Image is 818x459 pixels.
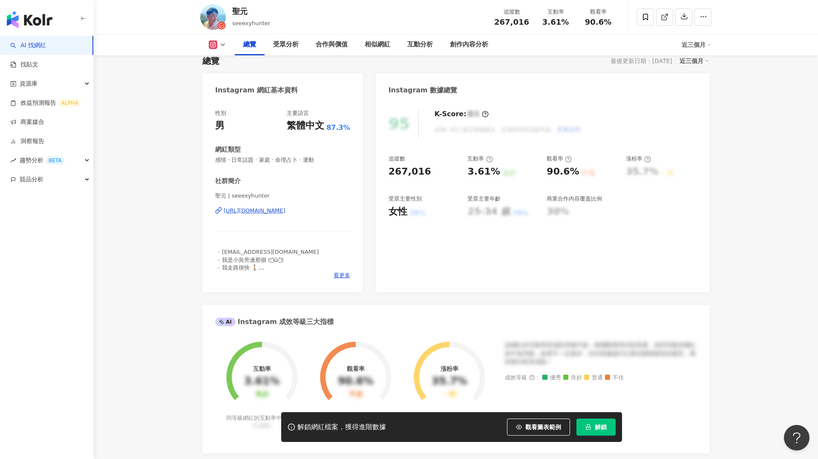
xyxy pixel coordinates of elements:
[443,390,456,399] div: 一般
[215,119,225,132] div: 男
[326,123,350,132] span: 87.3%
[20,170,43,189] span: 競品分析
[244,376,279,387] div: 3.61%
[585,424,591,430] span: lock
[215,86,298,95] div: Instagram 網紅基本資料
[253,365,271,372] div: 互動率
[297,423,386,432] div: 解鎖網紅檔案，獲得進階數據
[505,341,697,366] div: 該網紅的互動率和漲粉率都不錯，唯獨觀看率比較普通，為同等級的網紅的中低等級，效果不一定會好，但仍然建議可以發包開箱類型的案型，應該會比較有成效！
[347,365,365,372] div: 觀看率
[20,74,37,93] span: 資源庫
[505,375,697,381] div: 成效等級 ：
[539,8,572,16] div: 互動率
[467,195,501,203] div: 受眾主要年齡
[215,318,236,326] div: AI
[494,17,529,26] span: 267,016
[467,155,493,163] div: 互動率
[432,376,467,387] div: 35.7%
[547,165,579,178] div: 90.6%
[316,40,348,50] div: 合作與價值
[10,118,44,126] a: 商案媒合
[389,155,405,163] div: 追蹤數
[680,55,709,66] div: 近三個月
[389,205,407,218] div: 女性
[507,419,570,436] button: 觀看圖表範例
[10,158,16,164] span: rise
[215,317,334,327] div: Instagram 成效等級三大指標
[338,376,373,387] div: 90.6%
[215,249,319,278] span: ▫️[EMAIL_ADDRESS][DOMAIN_NAME] ▫️我是小吳旁邊那個 (･᷄ὢ･᷅) ▫️我走路很快 🚶🏻 ▫️ @motomono_ @[DOMAIN_NAME]
[202,55,219,67] div: 總覽
[200,4,226,30] img: KOL Avatar
[542,18,569,26] span: 3.61%
[10,99,81,107] a: 效益預測報告ALPHA
[224,207,285,215] div: [URL][DOMAIN_NAME]
[467,165,500,178] div: 3.61%
[365,40,390,50] div: 相似網紅
[10,137,44,146] a: 洞察報告
[10,41,46,50] a: searchAI 找網紅
[576,419,616,436] button: 解鎖
[215,207,350,215] a: [URL][DOMAIN_NAME]
[215,109,226,117] div: 性別
[584,375,603,381] span: 普通
[232,6,270,17] div: 聖元
[349,390,363,399] div: 不佳
[525,424,561,430] span: 觀看圖表範例
[215,177,241,186] div: 社群簡介
[494,8,529,16] div: 追蹤數
[547,195,602,203] div: 商業合作內容覆蓋比例
[450,40,488,50] div: 創作內容分析
[563,375,582,381] span: 良好
[542,375,561,381] span: 優秀
[389,86,458,95] div: Instagram 數據總覽
[215,192,350,200] span: 聖元 | seeexyhunter
[605,375,624,381] span: 不佳
[441,365,458,372] div: 漲粉率
[287,109,309,117] div: 主要語言
[287,119,324,132] div: 繁體中文
[435,109,489,119] div: K-Score :
[232,20,270,26] span: seeexyhunter
[626,155,651,163] div: 漲粉率
[215,145,241,154] div: 網紅類型
[682,38,711,52] div: 近三個月
[255,390,269,399] div: 良好
[407,40,433,50] div: 互動分析
[273,40,299,50] div: 受眾分析
[20,151,65,170] span: 趨勢分析
[389,195,422,203] div: 受眾主要性別
[595,424,607,430] span: 解鎖
[585,18,611,26] span: 90.6%
[334,272,350,279] span: 看更多
[10,60,38,69] a: 找貼文
[45,156,65,165] div: BETA
[215,156,350,164] span: 感情 · 日常話題 · 家庭 · 命理占卜 · 運動
[7,11,52,28] img: logo
[611,57,672,64] div: 最後更新日期：[DATE]
[547,155,572,163] div: 觀看率
[582,8,614,16] div: 觀看率
[243,40,256,50] div: 總覽
[389,165,431,178] div: 267,016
